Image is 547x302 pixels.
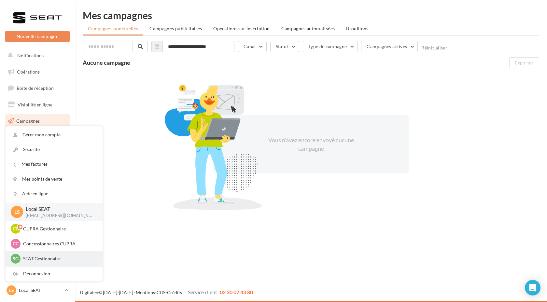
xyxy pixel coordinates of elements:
button: Statut [270,41,299,52]
span: Campagnes [16,118,40,123]
a: Boîte de réception [4,81,71,95]
a: Gérer mon compte [6,128,103,142]
p: SEAT Gestionnaire [23,255,95,262]
span: Opérations [17,69,40,75]
a: Mes points de vente [6,172,103,186]
p: Concessionnaires CUPRA [23,240,95,247]
a: Campagnes [4,114,71,128]
button: Exporter [509,57,539,68]
span: Operations sur inscription [213,26,270,31]
span: CC [13,240,19,247]
a: Sécurité [6,142,103,157]
a: Opérations [4,65,71,79]
a: Mes factures [6,157,103,172]
p: Local SEAT [26,205,92,213]
button: Campagnes actives [361,41,418,52]
span: Visibilité en ligne [18,102,52,107]
span: CG [13,226,19,232]
button: Canal [238,41,267,52]
span: Notifications [17,53,44,58]
span: Service client [188,289,217,295]
span: Campagnes actives [367,44,407,49]
a: PLV et print personnalisable [4,179,71,198]
span: Brouillons [346,26,369,31]
a: Crédits [167,290,182,295]
button: Notifications [4,49,68,62]
button: Type de campagne [303,41,358,52]
div: Déconnexion [6,267,103,281]
a: Médiathèque [4,146,71,160]
p: Local SEAT [19,287,62,294]
span: Aucune campagne [83,59,130,66]
button: Réinitialiser [421,45,447,50]
a: Mentions [136,290,155,295]
a: Aide en ligne [6,186,103,201]
button: Nouvelle campagne [5,31,70,42]
a: LS Local SEAT [5,284,70,296]
span: 02 30 07 43 80 [220,289,253,295]
div: Open Intercom Messenger [525,280,540,295]
a: Calendrier [4,163,71,176]
a: CGS [157,290,165,295]
div: Vous n'avez encore envoyé aucune campagne [255,136,367,153]
a: Digitaleo [80,290,98,295]
div: Mes campagnes [83,10,539,20]
p: [EMAIL_ADDRESS][DOMAIN_NAME]_LOCALSEAT [26,213,92,219]
a: Contacts [4,130,71,144]
span: SG [13,255,19,262]
span: © [DATE]-[DATE] - - - [80,290,253,295]
span: Campagnes publicitaires [149,26,202,31]
p: CUPRA Gestionnaire [23,226,95,232]
span: LS [14,208,20,216]
span: Campagnes automatisées [281,26,335,31]
span: LS [9,287,14,294]
a: Visibilité en ligne [4,98,71,112]
span: Boîte de réception [17,85,54,91]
